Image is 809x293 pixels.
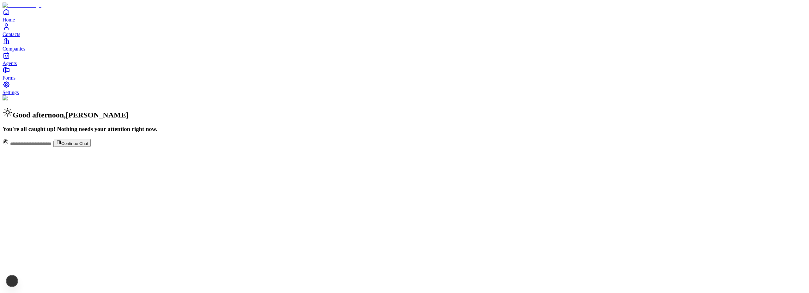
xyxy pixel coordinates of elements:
span: Forms [3,75,15,81]
span: Home [3,17,15,22]
h2: Good afternoon , [PERSON_NAME] [3,107,806,119]
a: Home [3,8,806,22]
img: Background [3,95,32,101]
a: Forms [3,66,806,81]
a: Contacts [3,23,806,37]
span: Settings [3,90,19,95]
button: Continue Chat [54,139,91,147]
img: Item Brain Logo [3,3,41,8]
a: Companies [3,37,806,51]
span: Continue Chat [61,141,88,146]
div: Continue Chat [3,139,806,147]
span: Agents [3,61,17,66]
h3: You're all caught up! Nothing needs your attention right now. [3,126,806,133]
a: Settings [3,81,806,95]
span: Contacts [3,32,20,37]
a: Agents [3,52,806,66]
span: Companies [3,46,25,51]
